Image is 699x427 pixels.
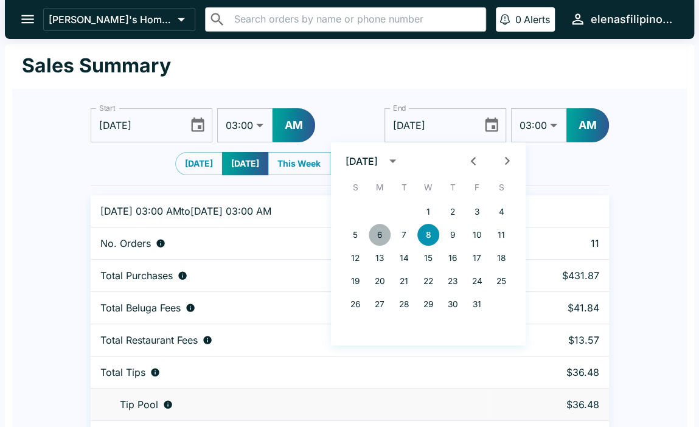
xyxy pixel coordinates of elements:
button: open drawer [12,4,43,35]
span: Saturday [490,175,512,200]
p: [PERSON_NAME]'s Home of the Finest Filipino Foods [49,13,173,26]
button: 1 [417,201,439,223]
button: 12 [344,247,366,269]
p: 0 [515,13,521,26]
input: mm/dd/yyyy [384,108,474,142]
button: 7 [393,224,415,246]
p: $36.48 [499,398,599,411]
div: Fees paid by diners to Beluga [100,302,481,314]
button: 22 [417,270,439,292]
p: $41.84 [499,302,599,314]
button: 2 [442,201,464,223]
button: 26 [344,293,366,315]
button: Last Week [330,152,392,175]
button: 14 [393,247,415,269]
input: mm/dd/yyyy [91,108,180,142]
button: 11 [490,224,512,246]
div: elenasfilipinofoods [591,12,675,27]
div: Combined individual and pooled tips [100,366,481,378]
button: 4 [490,201,512,223]
button: 30 [442,293,464,315]
button: 13 [369,247,391,269]
button: AM [273,108,315,142]
span: Wednesday [417,175,439,200]
div: Aggregate order subtotals [100,269,481,282]
button: [PERSON_NAME]'s Home of the Finest Filipino Foods [43,8,195,31]
span: Tuesday [393,175,415,200]
button: 16 [442,247,464,269]
button: 17 [466,247,488,269]
button: 9 [442,224,464,246]
button: 5 [344,224,366,246]
div: Number of orders placed [100,237,481,249]
button: elenasfilipinofoods [565,6,680,32]
label: Start [99,103,115,113]
p: Alerts [524,13,550,26]
button: 21 [393,270,415,292]
button: 10 [466,224,488,246]
p: Total Restaurant Fees [100,334,198,346]
button: [DATE] [175,152,223,175]
p: [DATE] 03:00 AM to [DATE] 03:00 AM [100,205,481,217]
button: 25 [490,270,512,292]
button: 27 [369,293,391,315]
div: Fees paid by diners to restaurant [100,334,481,346]
button: calendar view is open, switch to year view [381,150,404,172]
p: Total Beluga Fees [100,302,181,314]
p: Tip Pool [120,398,158,411]
button: [DATE] [222,152,268,175]
input: Search orders by name or phone number [231,11,481,28]
button: Choose date, selected date is Oct 8, 2025 [478,112,504,138]
button: 28 [393,293,415,315]
div: [DATE] [346,155,378,167]
button: 6 [369,224,391,246]
button: AM [566,108,609,142]
h1: Sales Summary [22,54,171,78]
button: Next month [496,150,518,172]
p: Total Purchases [100,269,173,282]
button: 18 [490,247,512,269]
button: Previous month [462,150,484,172]
p: 11 [499,237,599,249]
div: Tips unclaimed by a waiter [100,398,481,411]
button: 15 [417,247,439,269]
button: 24 [466,270,488,292]
span: Friday [466,175,488,200]
span: Sunday [344,175,366,200]
p: $431.87 [499,269,599,282]
p: Total Tips [100,366,145,378]
label: End [393,103,406,113]
span: Monday [369,175,391,200]
button: This Week [268,152,330,175]
button: 31 [466,293,488,315]
p: No. Orders [100,237,151,249]
button: Choose date, selected date is Oct 7, 2025 [184,112,210,138]
p: $13.57 [499,334,599,346]
button: 8 [417,224,439,246]
button: 20 [369,270,391,292]
span: Thursday [442,175,464,200]
button: 3 [466,201,488,223]
button: 29 [417,293,439,315]
button: 23 [442,270,464,292]
button: 19 [344,270,366,292]
p: $36.48 [499,366,599,378]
